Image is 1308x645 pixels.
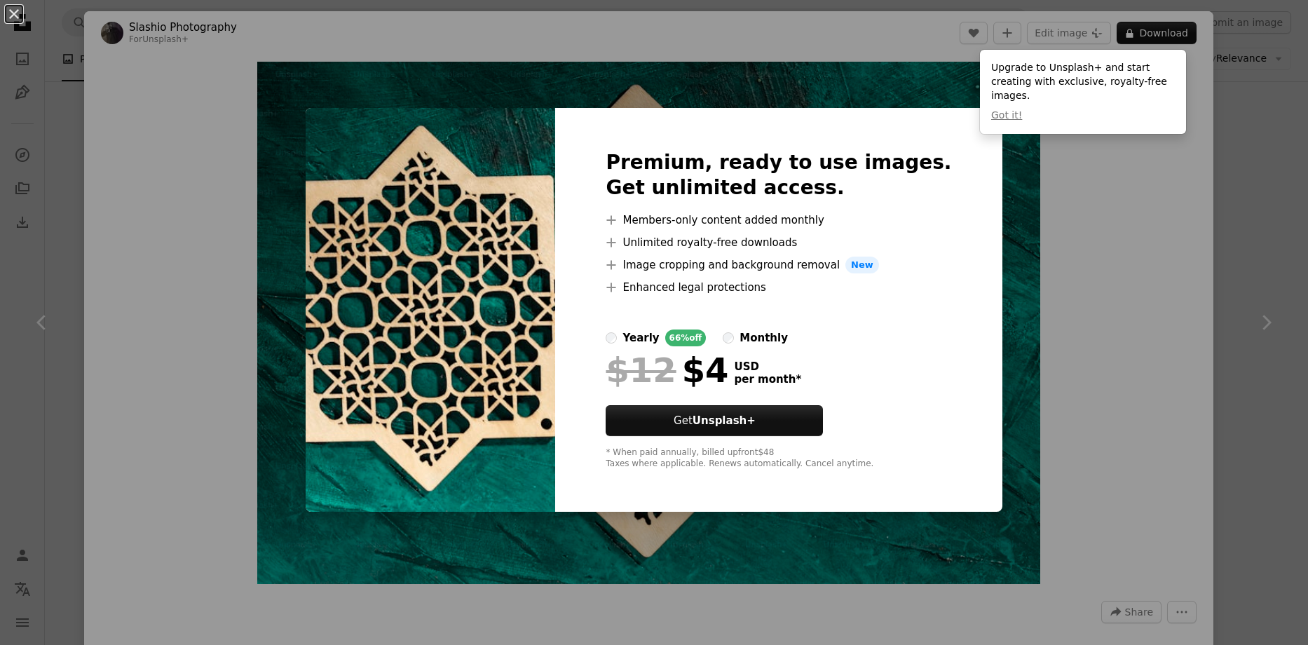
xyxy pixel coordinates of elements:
[991,109,1022,123] button: Got it!
[665,330,707,346] div: 66% off
[606,257,951,273] li: Image cropping and background removal
[606,279,951,296] li: Enhanced legal protections
[606,234,951,251] li: Unlimited royalty-free downloads
[980,50,1186,134] div: Upgrade to Unsplash+ and start creating with exclusive, royalty-free images.
[693,414,756,427] strong: Unsplash+
[845,257,879,273] span: New
[606,447,951,470] div: * When paid annually, billed upfront $48 Taxes where applicable. Renews automatically. Cancel any...
[606,150,951,201] h2: Premium, ready to use images. Get unlimited access.
[306,108,555,512] img: premium_photo-1676232732611-58b631c74169
[606,212,951,229] li: Members-only content added monthly
[622,330,659,346] div: yearly
[606,332,617,344] input: yearly66%off
[723,332,734,344] input: monthly
[734,373,801,386] span: per month *
[606,352,728,388] div: $4
[606,405,823,436] button: GetUnsplash+
[734,360,801,373] span: USD
[740,330,788,346] div: monthly
[606,352,676,388] span: $12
